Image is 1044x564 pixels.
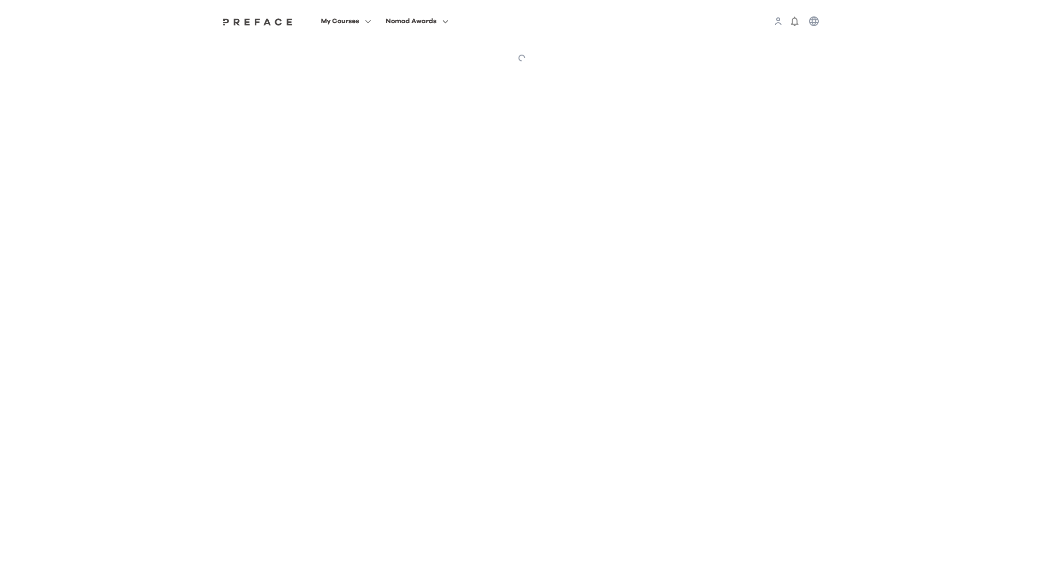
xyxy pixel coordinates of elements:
[321,15,359,27] span: My Courses
[318,15,374,28] button: My Courses
[220,17,295,25] a: Preface Logo
[386,15,436,27] span: Nomad Awards
[220,18,295,26] img: Preface Logo
[383,15,451,28] button: Nomad Awards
